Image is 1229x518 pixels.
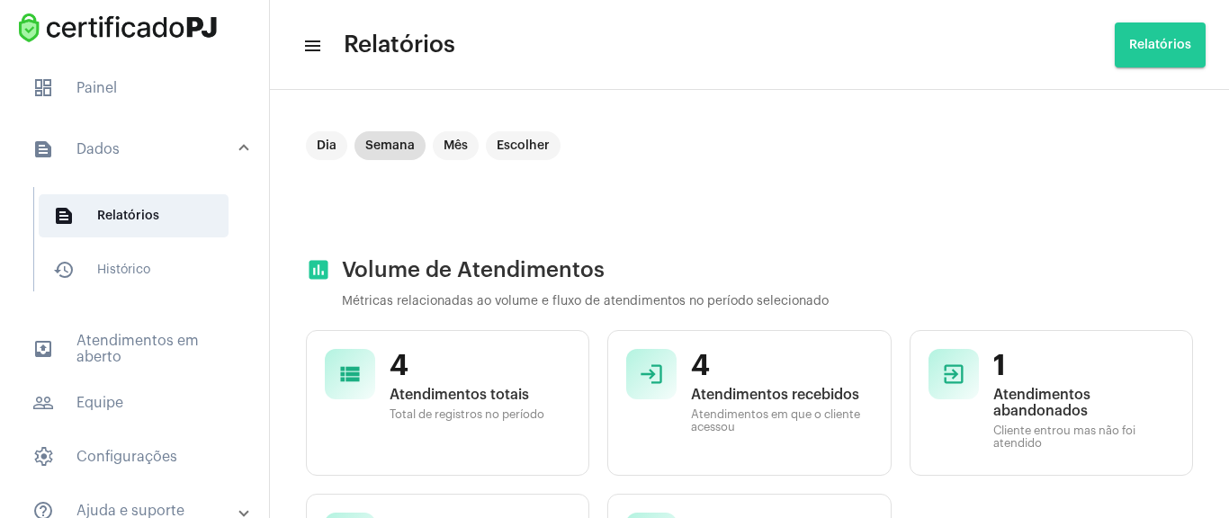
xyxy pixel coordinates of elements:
[18,327,251,371] span: Atendimentos em aberto
[11,178,269,317] div: sidenav iconDados
[53,205,75,227] mat-icon: sidenav icon
[18,381,251,424] span: Equipe
[1115,22,1206,67] button: Relatórios
[390,349,570,383] span: 4
[306,257,331,282] mat-icon: assessment
[691,349,872,383] span: 4
[18,67,251,110] span: Painel
[53,259,75,281] mat-icon: sidenav icon
[390,387,570,403] span: Atendimentos totais
[691,387,872,403] span: Atendimentos recebidos
[993,424,1174,450] span: Cliente entrou mas não foi atendido
[11,121,269,178] mat-expansion-panel-header: sidenav iconDados
[344,31,455,59] span: Relatórios
[32,138,54,160] mat-icon: sidenav icon
[32,77,54,99] span: sidenav icon
[993,349,1174,383] span: 1
[337,362,363,387] mat-icon: view_list
[639,362,664,387] mat-icon: login
[32,392,54,414] mat-icon: sidenav icon
[32,338,54,360] mat-icon: sidenav icon
[354,131,426,160] mat-chip: Semana
[691,408,872,433] span: Atendimentos em que o cliente acessou
[941,362,966,387] mat-icon: exit_to_app
[993,387,1174,419] span: Atendimentos abandonados
[306,257,1193,282] h2: Volume de Atendimentos
[14,9,221,47] img: fba4626d-73b5-6c3e-879c-9397d3eee438.png
[302,35,320,57] mat-icon: sidenav icon
[39,248,229,291] span: Histórico
[39,194,229,237] span: Relatórios
[18,435,251,478] span: Configurações
[433,131,479,160] mat-chip: Mês
[32,446,54,468] span: sidenav icon
[1129,39,1191,51] span: Relatórios
[306,131,347,160] mat-chip: Dia
[390,408,570,421] span: Total de registros no período
[486,131,561,160] mat-chip: Escolher
[32,138,240,160] mat-panel-title: Dados
[342,295,1193,308] p: Métricas relacionadas ao volume e fluxo de atendimentos no período selecionado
